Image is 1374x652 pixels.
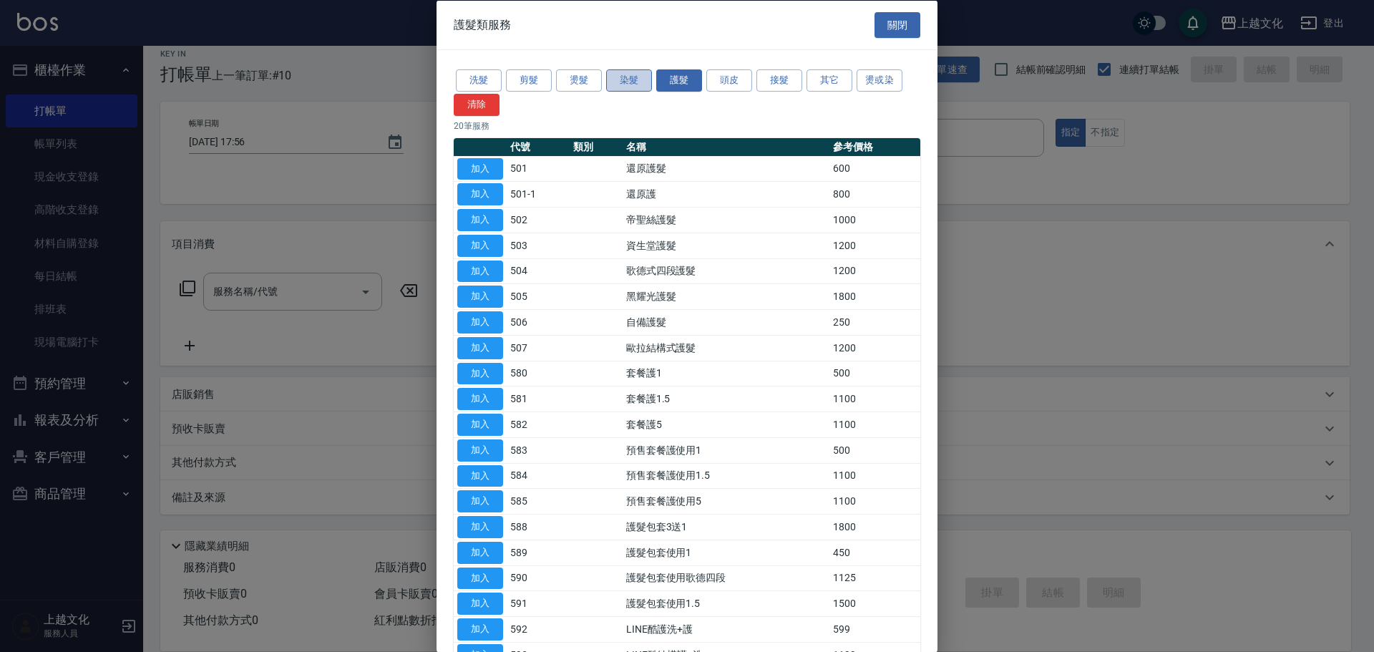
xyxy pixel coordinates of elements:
td: 1200 [829,335,920,361]
td: 1200 [829,258,920,284]
button: 加入 [457,286,503,308]
td: 1100 [829,488,920,514]
td: 585 [507,488,570,514]
span: 護髮類服務 [454,17,511,31]
button: 加入 [457,157,503,180]
button: 加入 [457,414,503,436]
button: 加入 [457,336,503,359]
td: 1000 [829,207,920,233]
td: 583 [507,437,570,463]
td: 582 [507,412,570,437]
td: 預售套餐護使用5 [623,488,829,514]
td: LINE酷護洗+護 [623,616,829,642]
button: 其它 [807,69,852,92]
td: 503 [507,233,570,258]
td: 505 [507,283,570,309]
button: 加入 [457,209,503,231]
td: 1100 [829,386,920,412]
button: 加入 [457,541,503,563]
button: 加入 [457,593,503,615]
button: 加入 [457,311,503,334]
button: 加入 [457,516,503,538]
td: 500 [829,361,920,386]
th: 名稱 [623,137,829,156]
td: 1800 [829,514,920,540]
button: 剪髮 [506,69,552,92]
td: 599 [829,616,920,642]
td: 504 [507,258,570,284]
button: 接髮 [756,69,802,92]
button: 加入 [457,362,503,384]
button: 加入 [457,388,503,410]
button: 加入 [457,234,503,256]
td: 580 [507,361,570,386]
button: 燙或染 [857,69,902,92]
td: 800 [829,181,920,207]
button: 洗髮 [456,69,502,92]
button: 加入 [457,490,503,512]
td: 預售套餐護使用1.5 [623,463,829,489]
td: 584 [507,463,570,489]
td: 507 [507,335,570,361]
td: 502 [507,207,570,233]
button: 加入 [457,618,503,641]
td: 歌德式四段護髮 [623,258,829,284]
td: 1200 [829,233,920,258]
button: 加入 [457,567,503,589]
button: 加入 [457,183,503,205]
td: 護髮包套使用1.5 [623,590,829,616]
td: 250 [829,309,920,335]
button: 護髮 [656,69,702,92]
td: 590 [507,565,570,591]
td: 1100 [829,463,920,489]
button: 關閉 [874,11,920,38]
td: 500 [829,437,920,463]
button: 加入 [457,464,503,487]
td: 501 [507,156,570,182]
td: 護髮包套使用1 [623,540,829,565]
button: 染髮 [606,69,652,92]
td: 581 [507,386,570,412]
td: 套餐護5 [623,412,829,437]
button: 燙髮 [556,69,602,92]
button: 加入 [457,439,503,461]
td: 預售套餐護使用1 [623,437,829,463]
td: 1125 [829,565,920,591]
td: 506 [507,309,570,335]
td: 護髮包套使用歌德四段 [623,565,829,591]
td: 還原護 [623,181,829,207]
td: 自備護髮 [623,309,829,335]
th: 參考價格 [829,137,920,156]
td: 588 [507,514,570,540]
p: 20 筆服務 [454,119,920,132]
td: 歐拉結構式護髮 [623,335,829,361]
td: 套餐護1 [623,361,829,386]
td: 501-1 [507,181,570,207]
td: 450 [829,540,920,565]
td: 589 [507,540,570,565]
td: 黑耀光護髮 [623,283,829,309]
td: 資生堂護髮 [623,233,829,258]
td: 591 [507,590,570,616]
button: 加入 [457,260,503,282]
button: 清除 [454,93,500,115]
td: 1100 [829,412,920,437]
td: 1800 [829,283,920,309]
td: 護髮包套3送1 [623,514,829,540]
td: 1500 [829,590,920,616]
button: 頭皮 [706,69,752,92]
td: 還原護髮 [623,156,829,182]
td: 套餐護1.5 [623,386,829,412]
th: 類別 [570,137,622,156]
td: 帝聖絲護髮 [623,207,829,233]
td: 592 [507,616,570,642]
td: 600 [829,156,920,182]
th: 代號 [507,137,570,156]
